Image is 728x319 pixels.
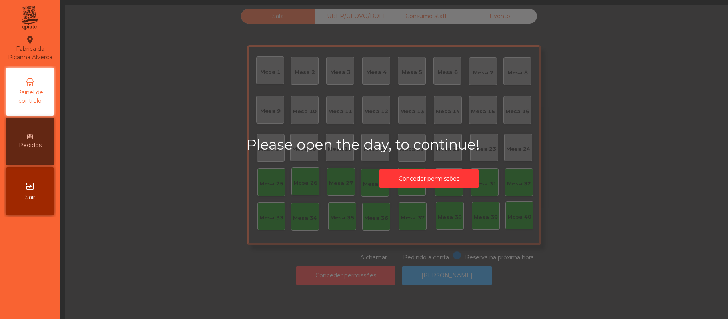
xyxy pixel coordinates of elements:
[8,88,52,105] span: Painel de controlo
[379,169,479,189] button: Conceder permissões
[25,181,35,191] i: exit_to_app
[19,141,42,150] span: Pedidos
[25,193,35,201] span: Sair
[25,35,35,45] i: location_on
[247,136,611,153] h2: Please open the day, to continue!
[6,35,54,62] div: Fabrica da Picanha Alverca
[20,4,40,32] img: qpiato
